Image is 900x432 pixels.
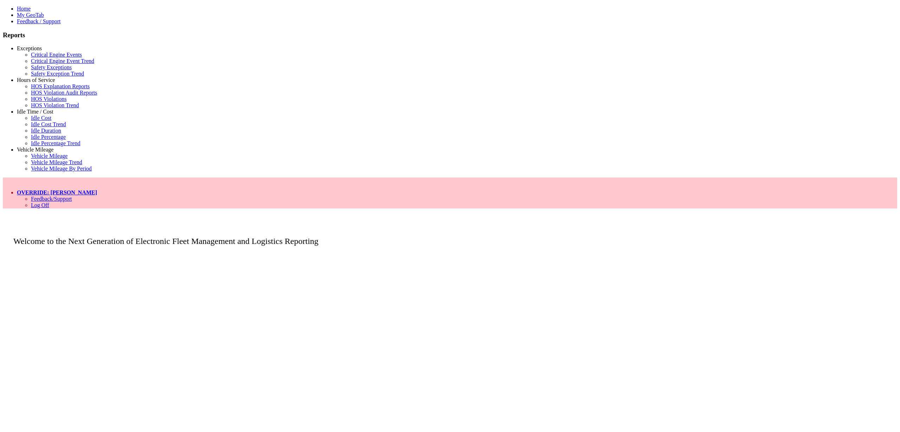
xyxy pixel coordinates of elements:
[31,134,66,140] a: Idle Percentage
[31,102,79,108] a: HOS Violation Trend
[31,196,72,202] a: Feedback/Support
[31,115,51,121] a: Idle Cost
[31,90,97,96] a: HOS Violation Audit Reports
[31,71,84,77] a: Safety Exception Trend
[31,64,72,70] a: Safety Exceptions
[17,45,42,51] a: Exceptions
[31,159,82,165] a: Vehicle Mileage Trend
[31,58,94,64] a: Critical Engine Event Trend
[17,147,53,153] a: Vehicle Mileage
[31,52,82,58] a: Critical Engine Events
[31,96,66,102] a: HOS Violations
[31,121,66,127] a: Idle Cost Trend
[17,12,44,18] a: My GeoTab
[17,77,55,83] a: Hours of Service
[17,189,97,195] a: OVERRIDE: [PERSON_NAME]
[31,166,92,172] a: Vehicle Mileage By Period
[31,153,67,159] a: Vehicle Mileage
[17,18,60,24] a: Feedback / Support
[31,128,61,134] a: Idle Duration
[31,140,80,146] a: Idle Percentage Trend
[31,202,49,208] a: Log Off
[3,31,897,39] h3: Reports
[3,226,897,246] p: Welcome to the Next Generation of Electronic Fleet Management and Logistics Reporting
[17,109,53,115] a: Idle Time / Cost
[31,83,90,89] a: HOS Explanation Reports
[17,6,31,12] a: Home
